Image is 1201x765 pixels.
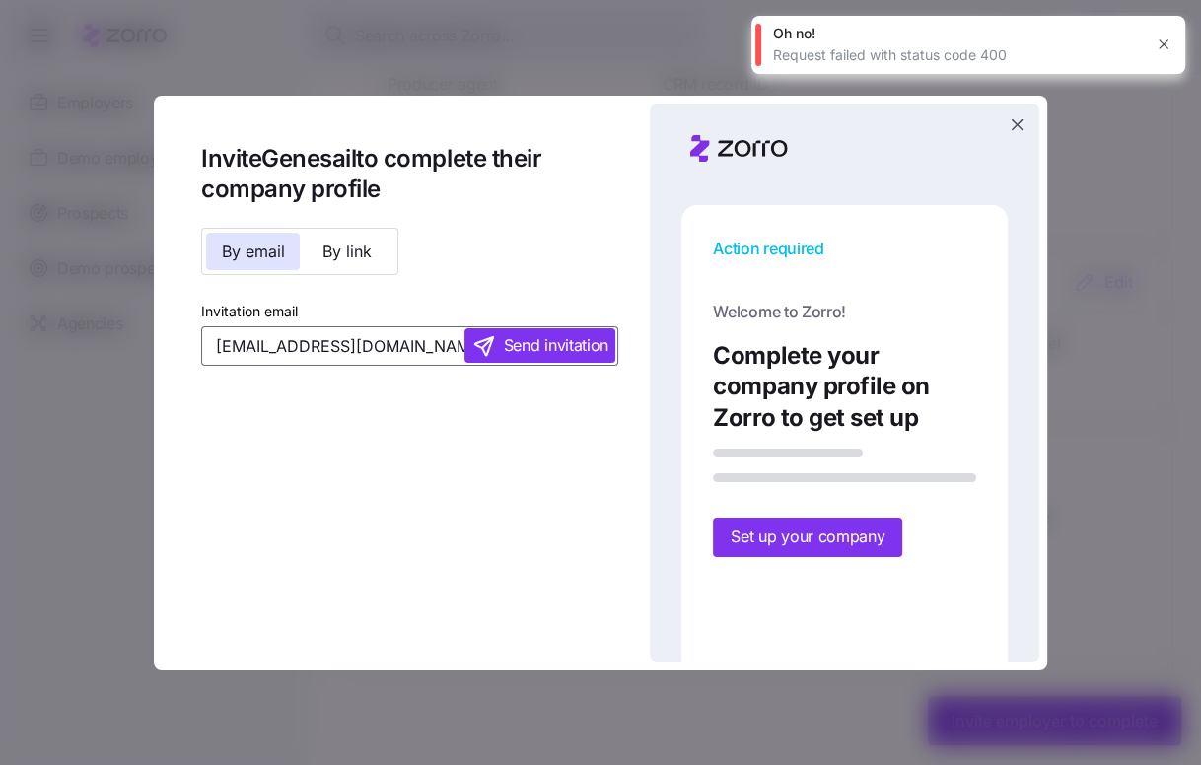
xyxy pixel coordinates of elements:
[713,340,976,433] h1: Complete your company profile on Zorro to get set up
[713,300,976,324] span: Welcome to Zorro!
[222,243,285,259] span: By email
[713,237,976,261] span: Action required
[504,333,608,358] span: Send invitation
[322,243,372,259] span: By link
[464,328,615,363] button: Send invitation
[773,24,1142,43] div: Oh no!
[773,45,1142,65] div: Request failed with status code 400
[201,326,618,366] input: Add invitation email
[201,301,298,322] label: Invitation email
[201,143,618,204] h1: Invite Genesail to complete their company profile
